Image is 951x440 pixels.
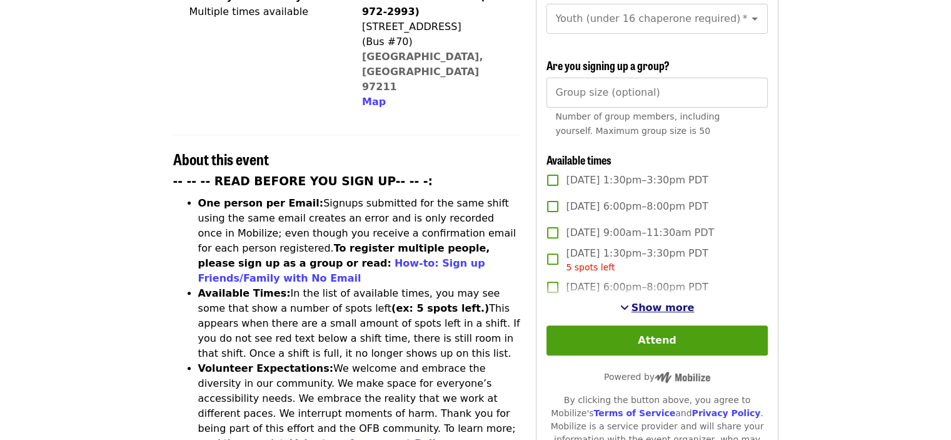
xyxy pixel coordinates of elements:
span: Map [362,96,386,108]
img: Powered by Mobilize [655,372,710,383]
button: Open [746,10,763,28]
span: 5 spots left [566,262,615,272]
strong: One person per Email: [198,197,324,209]
span: [DATE] 9:00am–11:30am PDT [566,225,714,240]
div: Multiple times available [189,4,308,19]
a: Terms of Service [593,408,675,418]
span: [DATE] 1:30pm–3:30pm PDT [566,246,708,274]
button: Map [362,95,386,110]
li: In the list of available times, you may see some that show a number of spots left This appears wh... [198,286,521,361]
button: See more timeslots [620,300,695,315]
strong: Volunteer Expectations: [198,362,334,374]
div: (Bus #70) [362,34,511,49]
strong: Available Times: [198,287,291,299]
span: [DATE] 6:00pm–8:00pm PDT [566,199,708,214]
a: [GEOGRAPHIC_DATA], [GEOGRAPHIC_DATA] 97211 [362,51,483,93]
span: Powered by [604,372,710,382]
a: How-to: Sign up Friends/Family with No Email [198,257,485,284]
a: Privacy Policy [692,408,760,418]
span: About this event [173,148,269,170]
span: Are you signing up a group? [546,57,670,73]
span: [DATE] 1:30pm–3:30pm PDT [566,173,708,188]
div: [STREET_ADDRESS] [362,19,511,34]
span: Show more [631,302,695,314]
span: [DATE] 6:00pm–8:00pm PDT [566,280,708,295]
span: Available times [546,151,611,168]
strong: (ex: 5 spots left.) [391,302,489,314]
button: Attend [546,325,767,356]
strong: -- -- -- READ BEFORE YOU SIGN UP-- -- -: [173,175,433,188]
input: [object Object] [546,78,767,108]
li: Signups submitted for the same shift using the same email creates an error and is only recorded o... [198,196,521,286]
strong: To register multiple people, please sign up as a group or read: [198,242,490,269]
span: Number of group members, including yourself. Maximum group size is 50 [555,111,720,136]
